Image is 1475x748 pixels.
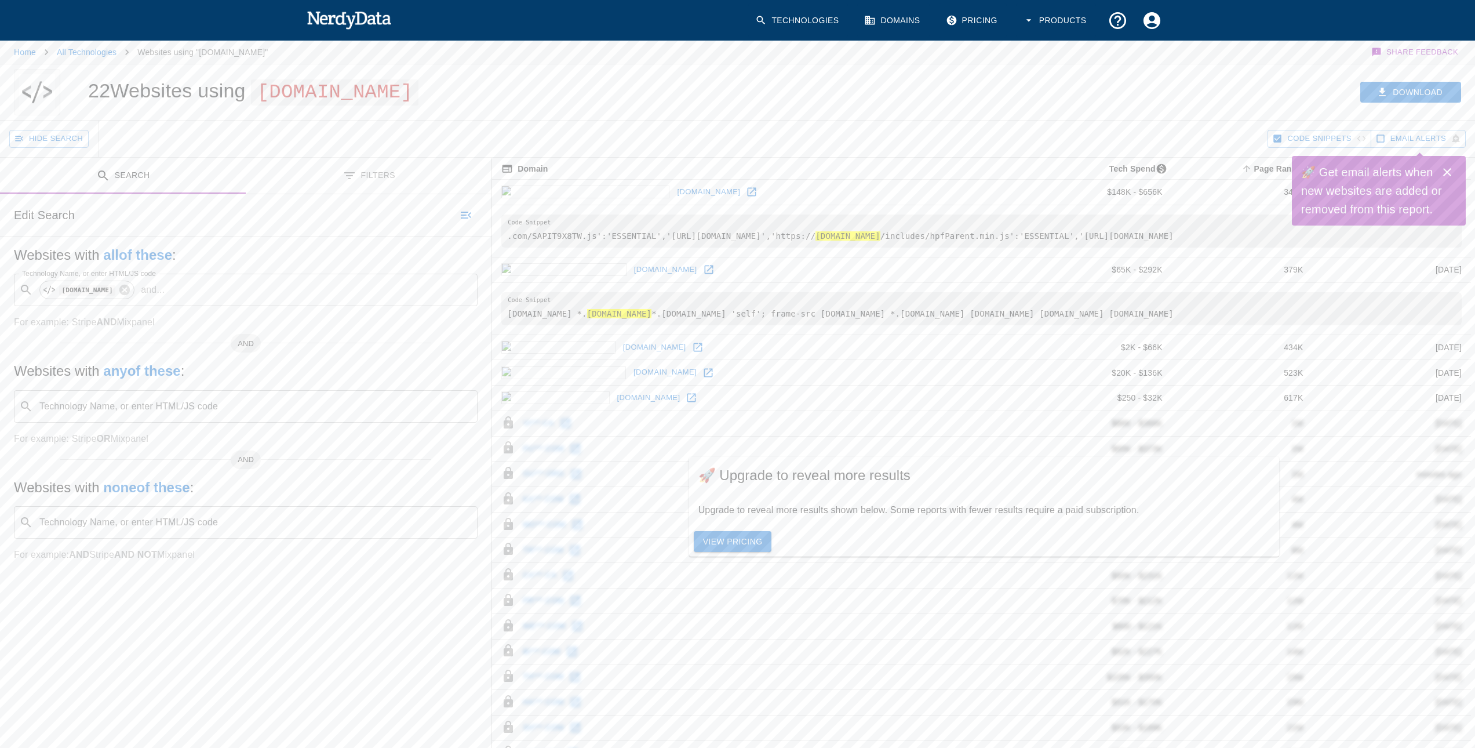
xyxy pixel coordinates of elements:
b: none of these [103,480,190,495]
span: [DOMAIN_NAME] [251,79,418,106]
a: Home [14,48,36,57]
button: Download [1360,82,1461,103]
pre: [DOMAIN_NAME] *. *.[DOMAIN_NAME] 'self'; frame-src [DOMAIN_NAME] *.[DOMAIN_NAME] [DOMAIN_NAME] [D... [501,292,1462,325]
button: Share Feedback [1370,41,1461,64]
img: pizzanova.com icon [501,341,615,354]
a: Open pizzanova.com in new window [689,339,706,356]
a: [DOMAIN_NAME] [614,389,683,407]
a: View Pricing [694,531,772,553]
b: AND [96,317,116,327]
b: any of these [103,363,180,379]
a: Technologies [748,3,848,38]
td: [DATE] [1312,360,1471,386]
b: OR [96,434,110,444]
img: marineatlantic.ca icon [501,366,626,379]
button: Filters [246,158,491,194]
td: 379K [1172,257,1313,282]
code: [DOMAIN_NAME] [59,285,115,295]
img: NerdyData.com [307,8,392,31]
button: Account Settings [1135,3,1169,38]
td: 434K [1172,335,1313,360]
p: For example: Stripe Mixpanel [14,315,478,329]
button: Hide Code Snippets [1268,130,1371,148]
button: Get email alerts with newly found website results. Click to enable. [1371,130,1466,148]
img: 241pizza.com icon [501,391,609,404]
td: $20K - $136K [1024,360,1172,386]
img: "chase.hostedpaymentservice.net" logo [19,69,55,115]
div: [DOMAIN_NAME] [39,281,134,299]
a: Open vermontcountrystore.com in new window [743,183,760,201]
p: For example: Stripe Mixpanel [14,548,478,562]
hl: [DOMAIN_NAME] [815,231,880,241]
b: AND [69,550,89,560]
td: $250 - $32K [1024,386,1172,411]
a: [DOMAIN_NAME] [620,339,689,357]
img: vermontcountrystore.com icon [501,186,669,198]
td: $65K - $292K [1024,257,1172,282]
nav: breadcrumb [14,41,268,64]
label: Technology Name, or enter HTML/JS code [22,268,156,278]
a: Open 241pizza.com in new window [683,389,700,406]
a: [DOMAIN_NAME] [631,364,700,382]
p: and ... [136,283,169,297]
h5: Websites with : [14,362,478,380]
p: Websites using "[DOMAIN_NAME]" [137,46,268,58]
td: $2K - $66K [1024,335,1172,360]
a: [DOMAIN_NAME] [631,261,700,279]
a: Open mossmotors.com in new window [700,261,718,278]
a: Domains [857,3,929,38]
td: $148K - $656K [1024,180,1172,205]
td: [DATE] [1312,335,1471,360]
a: [DOMAIN_NAME] [674,183,743,201]
span: A page popularity ranking based on a domain's backlinks. Smaller numbers signal more popular doma... [1239,162,1313,176]
b: AND NOT [114,550,157,560]
h5: Websites with : [14,246,478,264]
td: 523K [1172,360,1313,386]
img: mossmotors.com icon [501,263,626,276]
button: Close [1436,161,1459,184]
td: [DATE] [1312,386,1471,411]
td: 617K [1172,386,1313,411]
button: Products [1016,3,1096,38]
b: all of these [103,247,172,263]
span: AND [231,338,261,350]
h1: 22 Websites using [88,79,418,101]
span: AND [231,454,261,466]
hl: [DOMAIN_NAME] [587,309,652,318]
td: 346K [1172,180,1313,205]
span: Get email alerts with newly found website results. Click to enable. [1390,132,1446,146]
span: The registered domain name (i.e. "nerdydata.com"). [501,162,548,176]
a: All Technologies [57,48,116,57]
span: Hide Code Snippets [1287,132,1351,146]
span: 🚀 Upgrade to reveal more results [698,466,1270,485]
a: Pricing [939,3,1007,38]
span: The estimated minimum and maximum annual tech spend each webpage has, based on the free, freemium... [1094,162,1172,176]
p: For example: Stripe Mixpanel [14,432,478,446]
h6: Edit Search [14,206,75,224]
button: Support and Documentation [1101,3,1135,38]
pre: .com/SAPIT9X8TW.js':'ESSENTIAL','[URL][DOMAIN_NAME]','https:// /includes/hpfParent.min.js':'ESSEN... [501,215,1462,248]
p: Upgrade to reveal more results shown below. Some reports with fewer results require a paid subscr... [698,503,1270,517]
h5: Websites with : [14,478,478,497]
h6: 🚀 Get email alerts when new websites are added or removed from this report. [1301,163,1443,219]
td: [DATE] [1312,257,1471,282]
button: Hide Search [9,130,89,148]
a: Open marineatlantic.ca in new window [700,364,717,382]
